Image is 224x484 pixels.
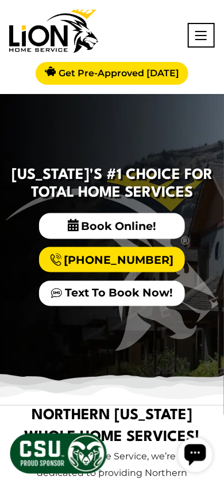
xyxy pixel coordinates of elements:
div: Open chat widget [5,5,39,39]
img: CSU Sponsor Badge [9,432,108,475]
img: Lion Home Service [9,9,98,53]
a: Text To Book Now! [39,281,184,306]
a: [PHONE_NUMBER] [39,247,184,272]
h2: [US_STATE]'s #1 Choice For Total Home Services [11,166,213,202]
a: Get Pre-Approved [DATE] [36,62,188,85]
span: Book Online! [39,213,184,239]
h1: Northern [US_STATE] Whole Home Services! [15,405,209,449]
